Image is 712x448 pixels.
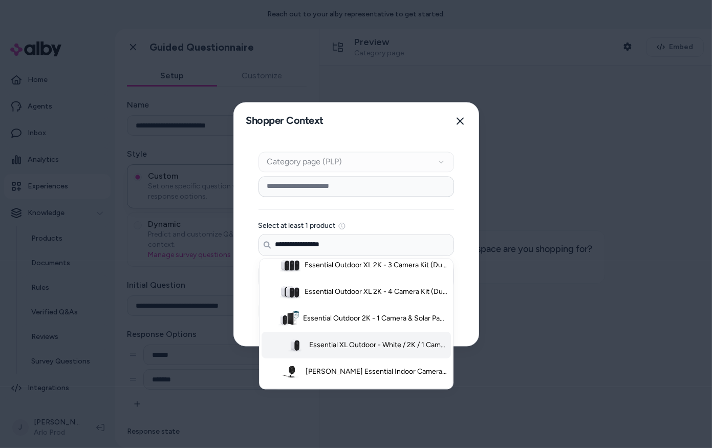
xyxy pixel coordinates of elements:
img: Essential XL Outdoor - White / 2K / 1 Camera [285,334,305,355]
span: [PERSON_NAME] Essential Indoor Camera - Default Title [306,366,447,376]
span: Essential XL Outdoor - White / 2K / 1 Camera [309,339,448,350]
span: Essential Outdoor 2K - 1 Camera & Solar Panel Kit (Dummy for Promo Page) [303,313,448,323]
img: Essential Outdoor XL 2K - 3 Camera Kit (Dummy for Promo Page) [280,254,300,275]
img: Essential Outdoor 2K - 1 Camera & Solar Panel Kit (Dummy for Promo Page) [278,308,299,328]
img: Arlo Essential Spotlight Camera - VMC2030-100NAS [279,388,300,408]
span: Essential Outdoor XL 2K - 4 Camera Kit (Dummy for Promo Page) [305,286,448,296]
span: Essential Outdoor XL 2K - 3 Camera Kit (Dummy for Promo Page) [305,260,448,270]
img: Essential Outdoor XL 2K - 4 Camera Kit (Dummy for Promo Page) [280,281,300,302]
img: Arlo Essential Indoor Camera - Default Title [281,361,301,381]
label: Select at least 1 product [258,222,336,229]
h2: Shopper Context [242,111,324,132]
